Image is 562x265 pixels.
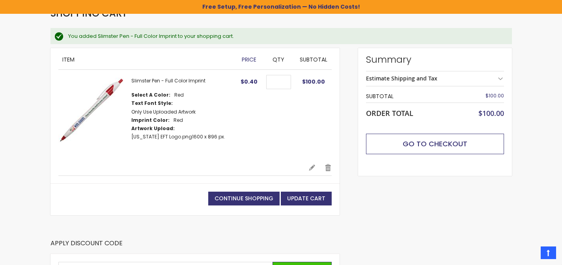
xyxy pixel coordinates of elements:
a: Top [541,246,556,259]
strong: Apply Discount Code [50,239,123,254]
dd: 1600 x 896 px. [131,134,225,140]
span: $100.00 [485,92,504,99]
span: Item [62,56,75,63]
span: Update Cart [287,194,325,202]
a: slimster-full-color-pen-Red [58,78,131,156]
span: Continue Shopping [215,194,273,202]
dt: Artwork Upload [131,125,175,132]
button: Update Cart [281,192,332,205]
strong: Summary [366,53,504,66]
strong: Estimate Shipping and Tax [366,75,437,82]
dd: Red [174,117,183,123]
button: Go to Checkout [366,134,504,154]
dt: Select A Color [131,92,170,98]
span: Qty [273,56,284,63]
a: Continue Shopping [208,192,280,205]
span: $100.00 [302,78,325,86]
dt: Imprint Color [131,117,170,123]
img: slimster-full-color-pen-Red [58,78,123,143]
span: Go to Checkout [403,139,467,149]
strong: Order Total [366,107,413,118]
th: Subtotal [366,90,458,103]
a: Slimster Pen - Full Color Imprint [131,77,205,84]
dt: Text Font Style [131,100,173,106]
div: You added Slimster Pen - Full Color Imprint to your shopping cart. [68,33,504,40]
dd: Red [174,92,184,98]
span: Subtotal [300,56,327,63]
a: [US_STATE] EFT Logo.png [131,133,192,140]
span: Price [242,56,256,63]
span: $0.40 [241,78,258,86]
dd: Only Use Uploaded Artwork [131,109,196,115]
span: $100.00 [478,108,504,118]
